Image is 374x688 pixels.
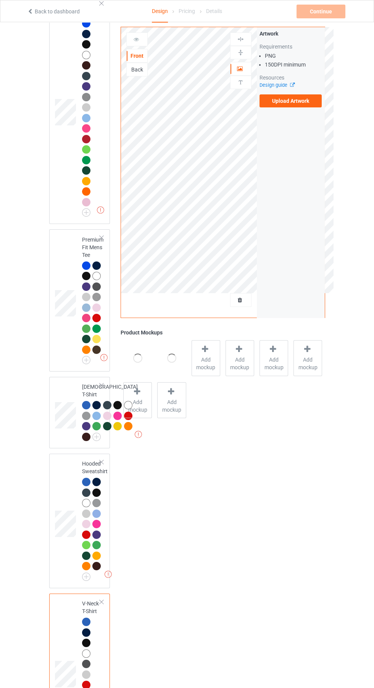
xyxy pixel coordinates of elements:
div: Hooded Sweatshirt [49,454,110,588]
a: Back to dashboard [27,8,80,15]
div: Hooded Sweatshirt [82,460,108,578]
div: Add mockup [157,382,186,418]
img: heather_texture.png [92,293,101,301]
li: PNG [265,52,322,60]
img: exclamation icon [97,206,104,214]
img: svg+xml;base64,PD94bWwgdmVyc2lvbj0iMS4wIiBlbmNvZGluZz0iVVRGLTgiPz4KPHN2ZyB3aWR0aD0iMjJweCIgaGVpZ2... [82,208,90,217]
div: Classic T-Shirt [82,1,100,214]
img: exclamation icon [105,571,112,578]
div: Requirements [260,43,322,50]
span: Add mockup [124,398,152,414]
span: Add mockup [158,398,185,414]
label: Upload Artwork [260,94,322,107]
img: heather_texture.png [82,93,90,101]
div: Design [152,0,168,23]
div: Back [127,66,147,73]
div: Front [127,52,147,60]
a: Design guide [260,82,294,88]
div: Add mockup [192,340,220,376]
div: Resources [260,74,322,81]
span: Add mockup [260,356,288,371]
div: Premium Fit Mens Tee [49,229,110,372]
img: svg%3E%0A [237,36,244,43]
div: Add mockup [123,382,152,418]
span: Add mockup [226,356,254,371]
img: svg%3E%0A [237,49,244,56]
div: Details [206,0,222,22]
div: Add mockup [226,340,254,376]
span: Add mockup [294,356,322,371]
div: Add mockup [293,340,322,376]
div: Add mockup [260,340,288,376]
img: svg+xml;base64,PD94bWwgdmVyc2lvbj0iMS4wIiBlbmNvZGluZz0iVVRGLTgiPz4KPHN2ZyB3aWR0aD0iMjJweCIgaGVpZ2... [82,356,90,364]
div: [DEMOGRAPHIC_DATA] T-Shirt [49,377,110,448]
img: exclamation icon [100,354,108,361]
li: 150 DPI minimum [265,61,322,68]
div: [DEMOGRAPHIC_DATA] T-Shirt [82,383,138,440]
div: Artwork [260,30,322,37]
span: Add mockup [192,356,220,371]
div: Pricing [179,0,195,22]
img: svg%3E%0A [237,79,244,86]
img: svg+xml;base64,PD94bWwgdmVyc2lvbj0iMS4wIiBlbmNvZGluZz0iVVRGLTgiPz4KPHN2ZyB3aWR0aD0iMjJweCIgaGVpZ2... [82,573,90,581]
div: Premium Fit Mens Tee [82,236,103,362]
img: svg+xml;base64,PD94bWwgdmVyc2lvbj0iMS4wIiBlbmNvZGluZz0iVVRGLTgiPz4KPHN2ZyB3aWR0aD0iMjJweCIgaGVpZ2... [92,433,101,441]
div: Product Mockups [121,329,325,336]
